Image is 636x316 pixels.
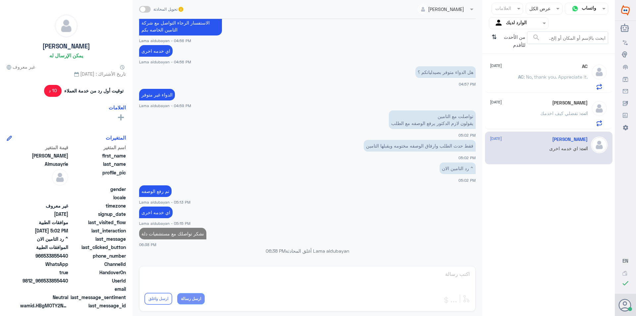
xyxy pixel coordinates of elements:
span: last_clicked_button [70,244,126,251]
span: 05:02 PM [458,156,476,160]
i: ⇅ [492,32,497,48]
i: check [621,279,629,287]
span: last_visited_flow [70,219,126,226]
span: اسم المتغير [70,144,126,151]
span: موافقات الطبية [20,219,68,226]
span: [DATE] [490,63,502,69]
span: null [20,285,68,292]
span: search [532,33,540,41]
h5: Sara Alfaran [552,100,588,106]
span: 2025-09-11T15:53:52.617Z [20,211,68,218]
span: last_message_id [70,302,126,309]
p: 14/9/2025, 5:02 PM [440,162,476,174]
span: انت [580,110,588,116]
span: Almusayrie [20,160,68,167]
h5: AC [582,64,588,69]
div: العلامات [494,5,511,13]
span: : اي خدمه اخرى [549,146,580,151]
span: من الأحدث للأقدم [499,32,527,51]
span: profile_pic [70,169,126,184]
span: gender [70,186,126,193]
img: Widebot Logo [621,5,630,16]
span: Lama aldubayan - 04:56 PM [139,59,191,65]
span: ChannelId [70,261,126,268]
span: : تفضلي كيف اخدمك [540,110,580,116]
span: Ahmed [20,152,68,159]
span: Lama aldubayan - 05:15 PM [139,221,190,226]
span: first_name [70,152,126,159]
span: wamid.HBgMOTY2NTMzODU1NDQwFQIAEhgUM0FFNjRGMEY3NEVBRkFDNDVCOEUA [20,302,68,309]
span: غير معروف [7,63,35,70]
span: locale [70,194,126,201]
span: last_name [70,160,126,167]
img: yourInbox.svg [494,18,504,28]
p: 14/9/2025, 5:15 PM [139,207,173,218]
span: 10 د [44,85,62,97]
span: غير معروف [20,202,68,209]
span: [DATE] [490,136,502,142]
span: 05:02 PM [458,133,476,137]
button: search [532,32,540,43]
span: last_message_sentiment [70,294,126,301]
span: ^ رد التامين الان [20,235,68,242]
img: defaultAdmin.png [52,169,68,186]
span: last_message [70,235,126,242]
p: 14/9/2025, 4:56 PM [139,45,173,57]
p: 14/9/2025, 5:02 PM [364,140,476,152]
p: 14/9/2025, 4:56 PM [139,10,222,35]
span: 2025-09-14T14:02:54.035Z [20,227,68,234]
span: انت [580,146,588,151]
button: الصورة الشخصية [619,299,632,311]
span: تاريخ الأشتراك : [DATE] [7,70,126,77]
span: email [70,285,126,292]
span: 05:02 PM [458,178,476,182]
span: last_interaction [70,227,126,234]
p: Lama aldubayan أغلق المحادثة [139,247,476,254]
span: signup_date [70,211,126,218]
span: توقيت أول رد من خدمة العملاء [64,87,124,94]
p: 14/9/2025, 4:59 PM [139,89,175,100]
button: EN [622,257,628,264]
span: الموافقات الطبية [20,244,68,251]
span: 04:57 PM [459,82,476,86]
span: UserId [70,277,126,284]
img: defaultAdmin.png [591,64,608,80]
span: 0 [20,294,68,301]
span: 2 [20,261,68,268]
span: null [20,186,68,193]
span: [DATE] [490,99,502,105]
span: : No, thank you. Appreciate it. [524,74,588,80]
span: Lama aldubayan - 04:56 PM [139,38,191,43]
span: timezone [70,202,126,209]
span: 9812_966533855440 [20,277,68,284]
p: 14/9/2025, 6:38 PM [139,228,206,239]
span: 06:38 PM [266,248,286,254]
span: HandoverOn [70,269,126,276]
span: تحويل المحادثة [153,6,178,12]
input: ابحث بالإسم أو المكان أو إلخ.. [527,32,608,44]
p: 14/9/2025, 4:57 PM [415,66,476,78]
img: defaultAdmin.png [591,137,608,153]
button: ارسل رسالة [177,293,205,304]
span: 966533855440 [20,252,68,259]
h5: [PERSON_NAME] [42,42,90,50]
span: null [20,194,68,201]
span: AC [518,74,524,80]
span: Lama aldubayan - 04:59 PM [139,103,191,108]
span: 06:38 PM [139,242,156,247]
h6: يمكن الإرسال له [49,52,83,58]
h6: المتغيرات [106,135,126,141]
img: whatsapp.png [570,4,580,14]
span: true [20,269,68,276]
span: EN [622,258,628,264]
img: defaultAdmin.png [591,100,608,117]
button: ارسل واغلق [144,293,172,305]
span: Lama aldubayan - 05:13 PM [139,199,190,205]
h6: العلامات [109,104,126,110]
h5: Ahmed Almusayrie [552,137,588,142]
p: 14/9/2025, 5:13 PM [139,185,172,197]
span: قيمة المتغير [20,144,68,151]
span: phone_number [70,252,126,259]
p: 14/9/2025, 5:02 PM [389,110,476,129]
img: defaultAdmin.png [55,15,78,37]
